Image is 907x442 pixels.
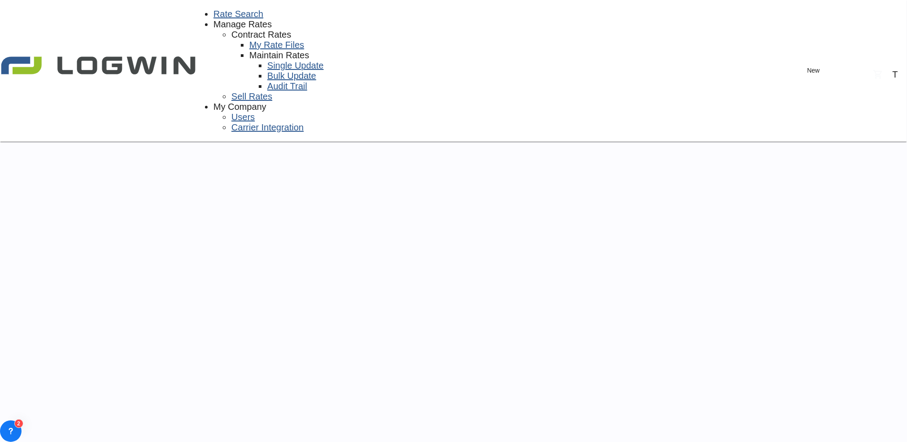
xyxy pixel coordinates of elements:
span: Sell Rates [231,91,272,101]
span: My Company [214,102,266,112]
div: Contract Rates [231,30,291,40]
a: Audit Trail [267,81,307,91]
span: Help [853,69,864,80]
button: icon-plus 400-fgNewicon-chevron-down [792,62,835,80]
div: T [893,69,898,80]
a: Sell Rates [231,91,272,102]
md-icon: icon-plus 400-fg [797,65,807,76]
a: My Rate Files [249,40,304,50]
md-icon: icon-chevron-down [820,65,831,76]
span: Manage Rates [214,19,272,29]
a: Single Update [267,61,324,71]
div: Manage Rates [214,19,272,30]
div: Maintain Rates [249,50,309,61]
a: Carrier Integration [231,122,304,133]
span: Carrier Integration [231,122,304,132]
span: Contract Rates [231,30,291,39]
a: Rate Search [214,9,263,19]
span: New [797,67,831,74]
a: Bulk Update [267,71,316,81]
span: Audit Trail [267,81,307,91]
span: Single Update [267,61,324,70]
a: Users [231,112,255,122]
span: Maintain Rates [249,50,309,60]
